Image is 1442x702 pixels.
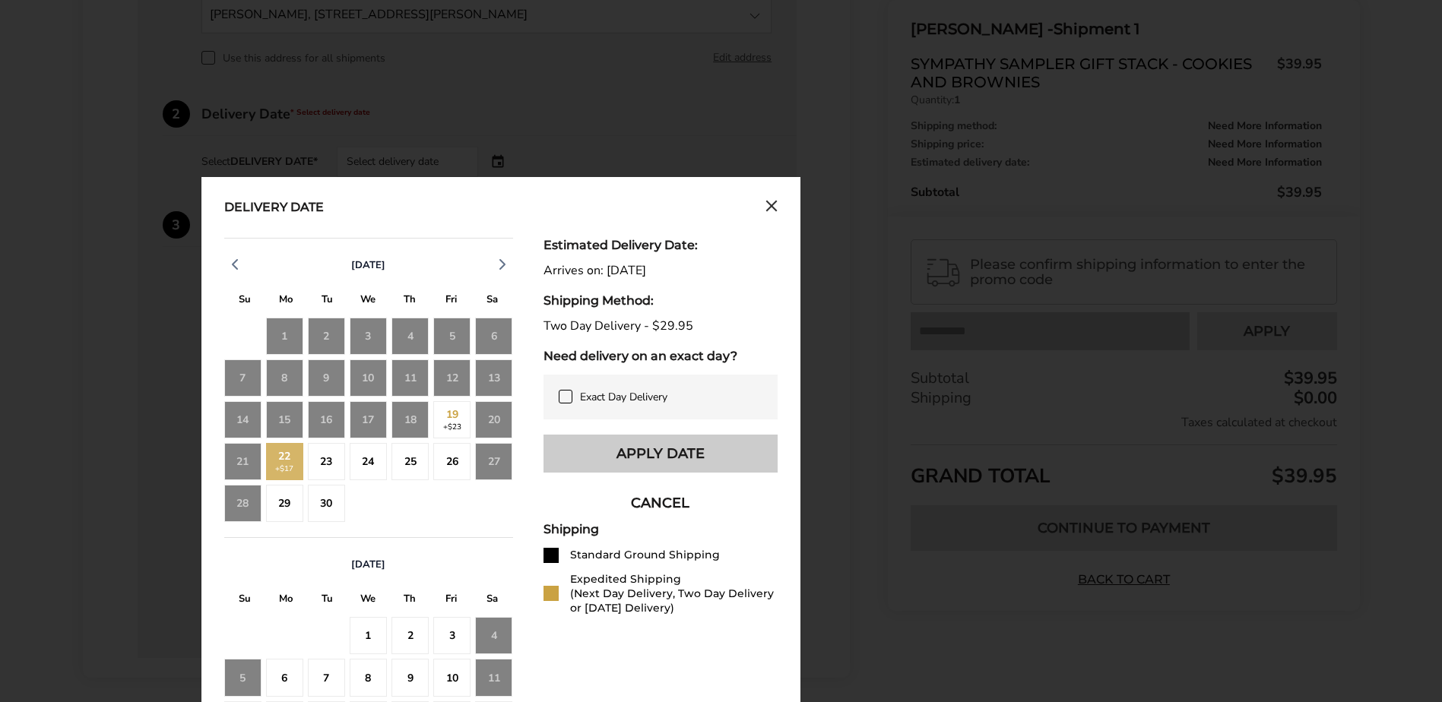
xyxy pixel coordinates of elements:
div: Shipping [544,522,778,536]
div: F [430,589,471,612]
div: Delivery Date [224,200,324,217]
button: [DATE] [345,258,391,272]
div: S [224,289,265,313]
span: [DATE] [351,258,385,272]
div: Two Day Delivery - $29.95 [544,319,778,334]
div: M [265,589,306,612]
div: Expedited Shipping (Next Day Delivery, Two Day Delivery or [DATE] Delivery) [570,572,778,615]
button: Apply Date [544,435,778,473]
div: S [471,289,512,313]
div: T [389,589,430,612]
div: S [224,589,265,612]
div: T [306,289,347,313]
div: Estimated Delivery Date: [544,238,778,252]
button: CANCEL [544,484,778,522]
div: Need delivery on an exact day? [544,349,778,363]
button: [DATE] [345,558,391,571]
div: T [389,289,430,313]
button: Close calendar [765,200,778,217]
div: Standard Ground Shipping [570,548,720,562]
div: W [347,289,388,313]
div: M [265,289,306,313]
div: T [306,589,347,612]
span: Exact Day Delivery [580,390,667,404]
div: Shipping Method: [544,293,778,308]
div: W [347,589,388,612]
span: [DATE] [351,558,385,571]
div: Arrives on: [DATE] [544,264,778,278]
div: F [430,289,471,313]
div: S [471,589,512,612]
